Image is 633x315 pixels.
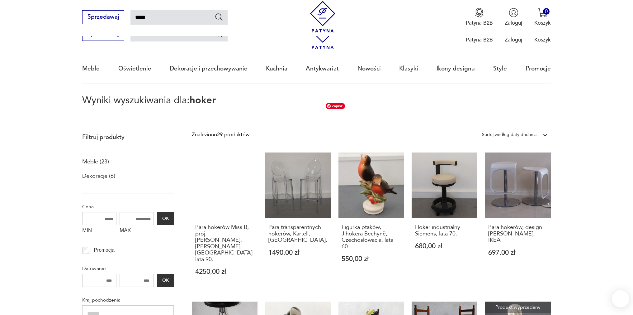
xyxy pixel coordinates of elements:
[415,224,474,237] h3: Hoker industrialny Siemens, lata 70.
[466,8,493,27] button: Patyna B2B
[192,153,257,290] a: Para hokerów Miss B, proj. T. Agnoli, Pierantonio Bonachina, Włochy lata 90.Para hokerów Miss B, ...
[82,264,174,273] p: Datowanie
[488,250,547,256] p: 697,00 zł
[157,274,174,287] button: OK
[82,32,124,37] a: Sprzedawaj
[265,153,331,290] a: Para transparentnych hokerów, Kartell, Italy.Para transparentnych hokerów, Kartell, [GEOGRAPHIC_D...
[157,212,174,225] button: OK
[466,19,493,27] p: Patyna B2B
[482,131,536,139] div: Sortuj według daty dodania
[357,54,381,83] a: Nowości
[505,8,522,27] button: Zaloguj
[215,29,224,38] button: Szukaj
[505,36,522,43] p: Zaloguj
[342,224,401,250] h3: Figurka ptaków, Jihokera Bechyně, Czechosłowacja, lata 60.
[466,8,493,27] a: Ikona medaluPatyna B2B
[82,96,550,117] p: Wyniki wyszukiwania dla:
[266,54,287,83] a: Kuchnia
[526,54,551,83] a: Promocje
[268,250,328,256] p: 1490,00 zł
[475,8,484,17] img: Ikona medalu
[466,36,493,43] p: Patyna B2B
[488,224,547,243] h3: Para hokerów, design [PERSON_NAME], IKEA
[505,19,522,27] p: Zaloguj
[326,103,345,109] span: Zapisz
[437,54,475,83] a: Ikony designu
[307,1,338,32] img: Patyna - sklep z meblami i dekoracjami vintage
[192,131,249,139] div: Znaleziono 29 produktów
[82,54,100,83] a: Meble
[338,153,404,290] a: Figurka ptaków, Jihokera Bechyně, Czechosłowacja, lata 60.Figurka ptaków, Jihokera Bechyně, Czech...
[538,8,547,17] img: Ikona koszyka
[82,10,124,24] button: Sprzedawaj
[195,224,254,262] h3: Para hokerów Miss B, proj. [PERSON_NAME], [PERSON_NAME], [GEOGRAPHIC_DATA] lata 90.
[306,54,339,83] a: Antykwariat
[82,225,116,237] label: MIN
[534,19,551,27] p: Koszyk
[120,225,154,237] label: MAX
[534,36,551,43] p: Koszyk
[82,15,124,20] a: Sprzedawaj
[415,243,474,250] p: 680,00 zł
[268,224,328,243] h3: Para transparentnych hokerów, Kartell, [GEOGRAPHIC_DATA].
[82,133,174,141] p: Filtruj produkty
[170,54,248,83] a: Dekoracje i przechowywanie
[493,54,507,83] a: Style
[190,94,216,107] span: hoker
[82,296,174,304] p: Kraj pochodzenia
[118,54,151,83] a: Oświetlenie
[612,290,629,308] iframe: Smartsupp widget button
[412,153,477,290] a: Hoker industrialny Siemens, lata 70.Hoker industrialny Siemens, lata 70.680,00 zł
[82,157,109,167] a: Meble (23)
[509,8,518,17] img: Ikonka użytkownika
[215,12,224,22] button: Szukaj
[82,203,174,211] p: Cena
[342,256,401,262] p: 550,00 zł
[399,54,418,83] a: Klasyki
[534,8,551,27] button: 0Koszyk
[485,153,550,290] a: Para hokerów, design Carl Ojestam, IKEAPara hokerów, design [PERSON_NAME], IKEA697,00 zł
[82,171,115,182] a: Dekoracje (6)
[543,8,550,15] div: 0
[94,246,115,254] p: Promocja
[195,269,254,275] p: 4250,00 zł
